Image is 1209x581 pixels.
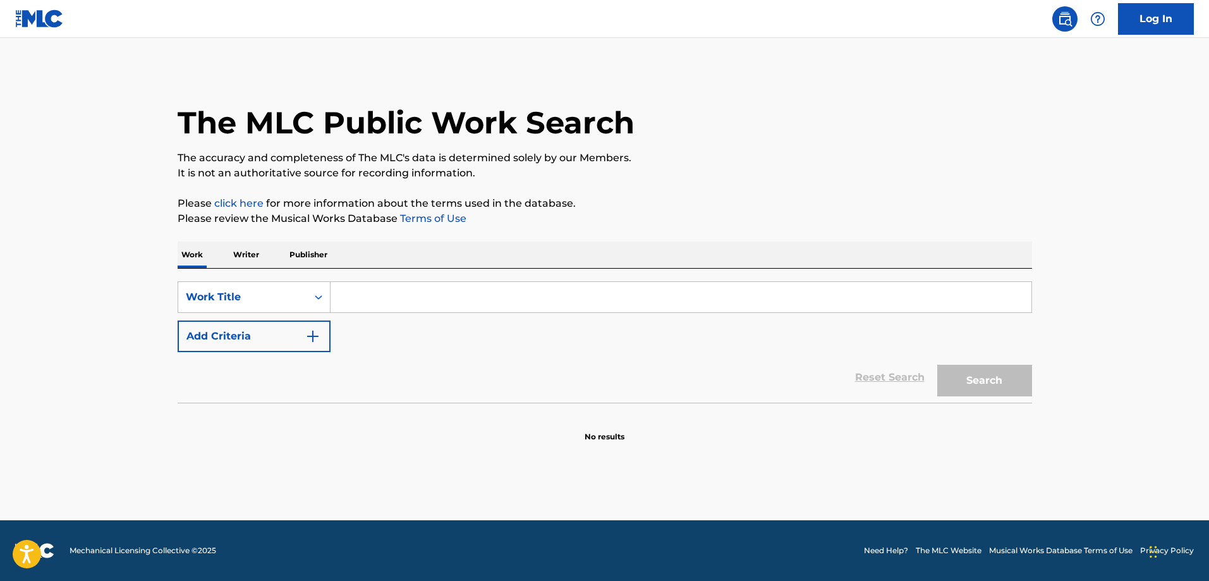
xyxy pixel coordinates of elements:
[1052,6,1078,32] a: Public Search
[178,196,1032,211] p: Please for more information about the terms used in the database.
[15,9,64,28] img: MLC Logo
[178,166,1032,181] p: It is not an authoritative source for recording information.
[1140,545,1194,556] a: Privacy Policy
[864,545,908,556] a: Need Help?
[398,212,466,224] a: Terms of Use
[1057,11,1072,27] img: search
[214,197,264,209] a: click here
[585,416,624,443] p: No results
[1118,3,1194,35] a: Log In
[1085,6,1110,32] div: Help
[286,242,331,268] p: Publisher
[178,211,1032,226] p: Please review the Musical Works Database
[178,321,331,352] button: Add Criteria
[186,290,300,305] div: Work Title
[916,545,981,556] a: The MLC Website
[1146,520,1209,581] iframe: Chat Widget
[305,329,320,344] img: 9d2ae6d4665cec9f34b9.svg
[229,242,263,268] p: Writer
[178,104,635,142] h1: The MLC Public Work Search
[989,545,1133,556] a: Musical Works Database Terms of Use
[178,242,207,268] p: Work
[178,281,1032,403] form: Search Form
[1150,533,1157,571] div: Drag
[15,543,54,558] img: logo
[70,545,216,556] span: Mechanical Licensing Collective © 2025
[1090,11,1105,27] img: help
[178,150,1032,166] p: The accuracy and completeness of The MLC's data is determined solely by our Members.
